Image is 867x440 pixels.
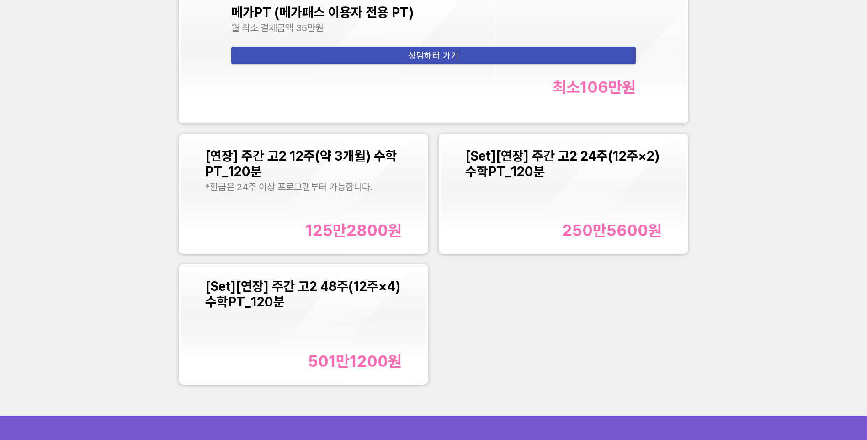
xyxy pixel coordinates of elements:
span: 메가PT (메가패스 이용자 전용 PT) [231,5,414,20]
div: 월 최소 결제금액 35만원 [231,22,636,33]
div: *환급은 24주 이상 프로그램부터 가능합니다. [205,181,402,193]
span: [Set][연장] 주간 고2 24주(12주×2) 수학PT_120분 [465,148,660,179]
div: 최소 106만 원 [553,78,636,97]
button: 상담하러 가기 [231,47,636,64]
span: 상담하러 가기 [239,48,629,63]
span: [연장] 주간 고2 12주(약 3개월) 수학PT_120분 [205,148,397,179]
span: [Set][연장] 주간 고2 48주(12주×4) 수학PT_120분 [205,279,400,310]
div: 250만5600 원 [562,221,662,240]
div: 501만1200 원 [308,352,402,370]
div: 125만2800 원 [305,221,402,240]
